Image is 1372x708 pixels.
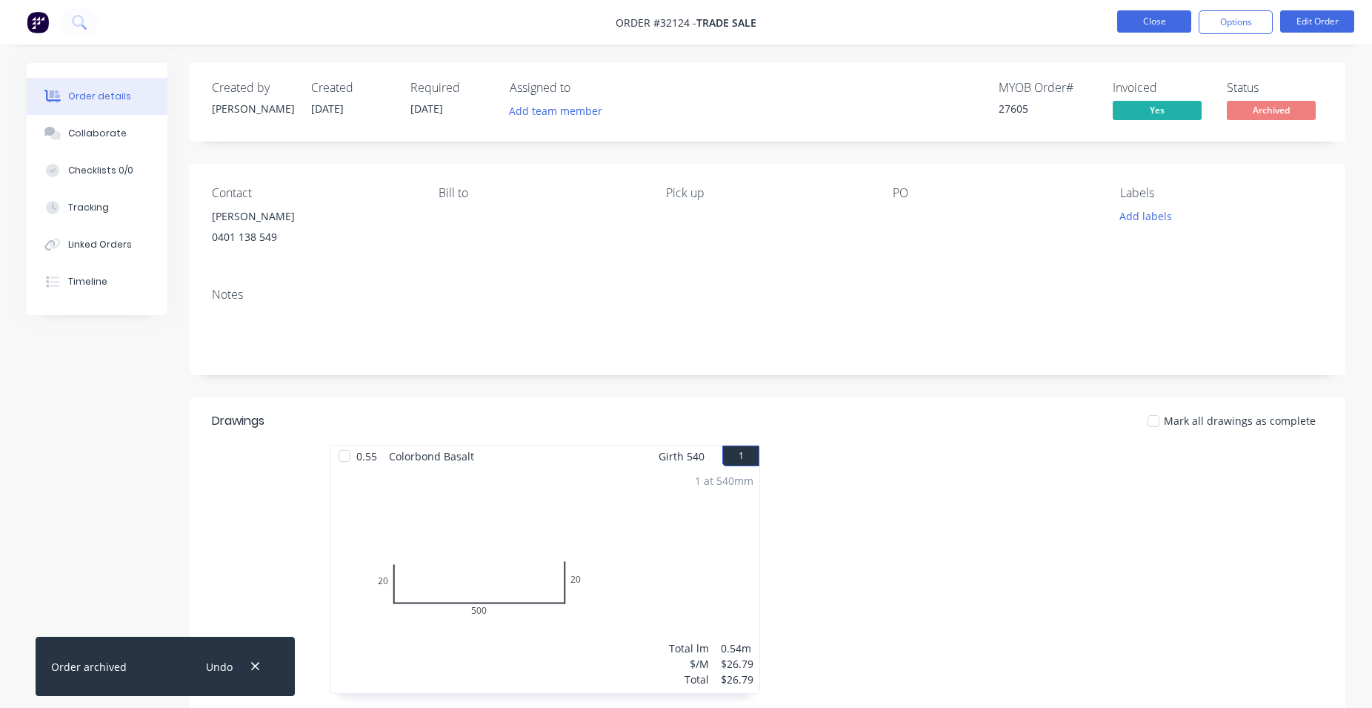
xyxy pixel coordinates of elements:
[212,227,415,248] div: 0401 138 549
[331,467,759,693] div: 020500201 at 540mmTotal lm$/MTotal0.54m$26.79$26.79
[1227,81,1323,95] div: Status
[27,11,49,33] img: Factory
[721,641,753,656] div: 0.54m
[383,446,480,467] span: Colorbond Basalt
[999,81,1095,95] div: MYOB Order #
[666,186,869,200] div: Pick up
[1120,186,1323,200] div: Labels
[27,78,167,115] button: Order details
[212,81,293,95] div: Created by
[311,102,344,116] span: [DATE]
[68,164,133,177] div: Checklists 0/0
[659,446,705,467] span: Girth 540
[721,656,753,672] div: $26.79
[510,101,610,121] button: Add team member
[212,412,264,430] div: Drawings
[1199,10,1273,34] button: Options
[410,102,443,116] span: [DATE]
[212,206,415,254] div: [PERSON_NAME]0401 138 549
[27,226,167,263] button: Linked Orders
[68,90,131,103] div: Order details
[722,446,759,466] button: 1
[669,641,709,656] div: Total lm
[212,101,293,116] div: [PERSON_NAME]
[68,201,109,214] div: Tracking
[669,656,709,672] div: $/M
[1117,10,1191,33] button: Close
[1113,101,1202,119] span: Yes
[311,81,393,95] div: Created
[68,238,132,251] div: Linked Orders
[1227,101,1316,119] span: Archived
[198,657,240,677] button: Undo
[1164,413,1316,429] span: Mark all drawings as complete
[68,275,107,288] div: Timeline
[212,186,415,200] div: Contact
[51,659,127,675] div: Order archived
[27,152,167,189] button: Checklists 0/0
[27,115,167,152] button: Collaborate
[1280,10,1354,33] button: Edit Order
[502,101,610,121] button: Add team member
[27,263,167,300] button: Timeline
[350,446,383,467] span: 0.55
[695,473,753,489] div: 1 at 540mm
[410,81,492,95] div: Required
[212,206,415,227] div: [PERSON_NAME]
[68,127,127,140] div: Collaborate
[616,16,696,30] span: Order #32124 -
[439,186,642,200] div: Bill to
[893,186,1096,200] div: PO
[669,672,709,687] div: Total
[1111,206,1179,226] button: Add labels
[999,101,1095,116] div: 27605
[696,16,756,30] span: TRADE SALE
[27,189,167,226] button: Tracking
[510,81,658,95] div: Assigned to
[212,288,1323,302] div: Notes
[1113,81,1209,95] div: Invoiced
[721,672,753,687] div: $26.79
